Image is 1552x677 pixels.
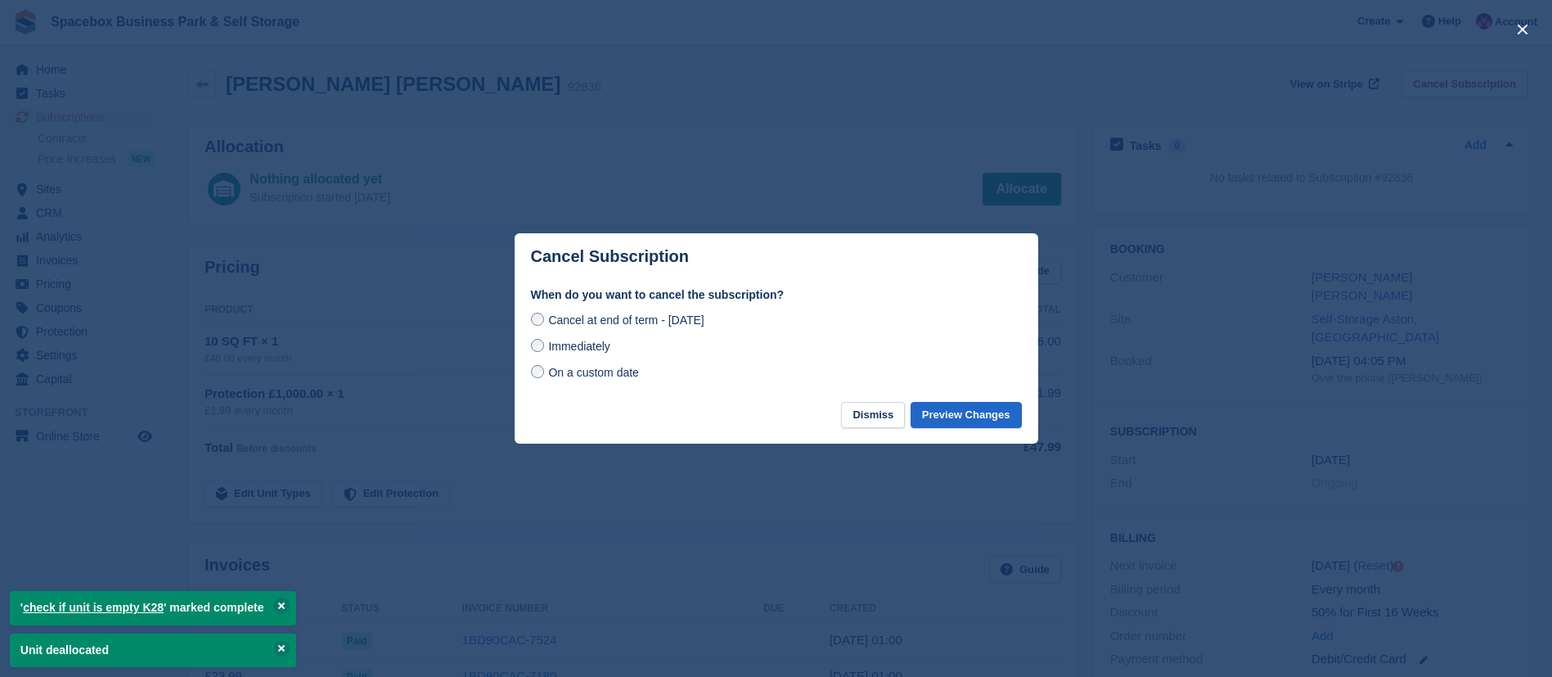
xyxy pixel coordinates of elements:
p: Cancel Subscription [531,247,689,266]
button: close [1509,16,1536,43]
button: Dismiss [841,402,905,429]
a: check if unit is empty K28 [23,601,164,614]
span: Immediately [548,340,610,353]
button: Preview Changes [911,402,1022,429]
p: Unit deallocated [10,634,296,667]
label: When do you want to cancel the subscription? [531,287,1022,304]
p: ' ' marked complete [10,591,296,625]
input: Immediately [531,339,544,352]
input: On a custom date [531,365,544,378]
input: Cancel at end of term - [DATE] [531,313,544,326]
span: Cancel at end of term - [DATE] [548,314,704,327]
span: On a custom date [548,366,639,379]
